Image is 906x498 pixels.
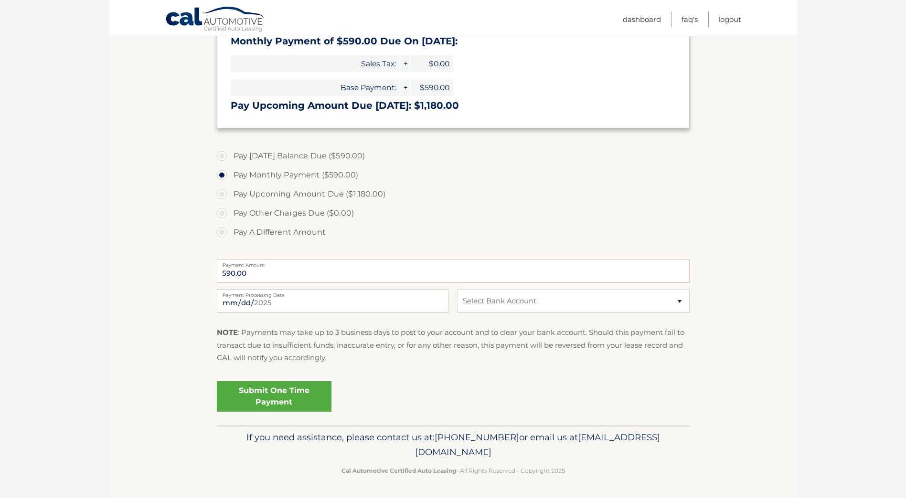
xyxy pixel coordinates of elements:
[217,381,331,412] a: Submit One Time Payment
[217,204,690,223] label: Pay Other Charges Due ($0.00)
[217,289,448,313] input: Payment Date
[217,146,690,166] label: Pay [DATE] Balance Due ($590.00)
[410,79,453,96] span: $590.00
[217,223,690,242] label: Pay A Different Amount
[400,79,410,96] span: +
[217,289,448,297] label: Payment Processing Date
[165,6,266,34] a: Cal Automotive
[223,430,683,460] p: If you need assistance, please contact us at: or email us at
[341,467,456,474] strong: Cal Automotive Certified Auto Leasing
[217,259,690,283] input: Payment Amount
[217,259,690,267] label: Payment Amount
[231,35,676,47] h3: Monthly Payment of $590.00 Due On [DATE]:
[231,55,400,72] span: Sales Tax:
[682,11,698,27] a: FAQ's
[217,328,238,337] strong: NOTE
[217,166,690,185] label: Pay Monthly Payment ($590.00)
[435,432,519,443] span: [PHONE_NUMBER]
[223,466,683,476] p: - All Rights Reserved - Copyright 2025
[231,79,400,96] span: Base Payment:
[410,55,453,72] span: $0.00
[231,100,676,112] h3: Pay Upcoming Amount Due [DATE]: $1,180.00
[217,185,690,204] label: Pay Upcoming Amount Due ($1,180.00)
[718,11,741,27] a: Logout
[623,11,661,27] a: Dashboard
[217,326,690,364] p: : Payments may take up to 3 business days to post to your account and to clear your bank account....
[400,55,410,72] span: +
